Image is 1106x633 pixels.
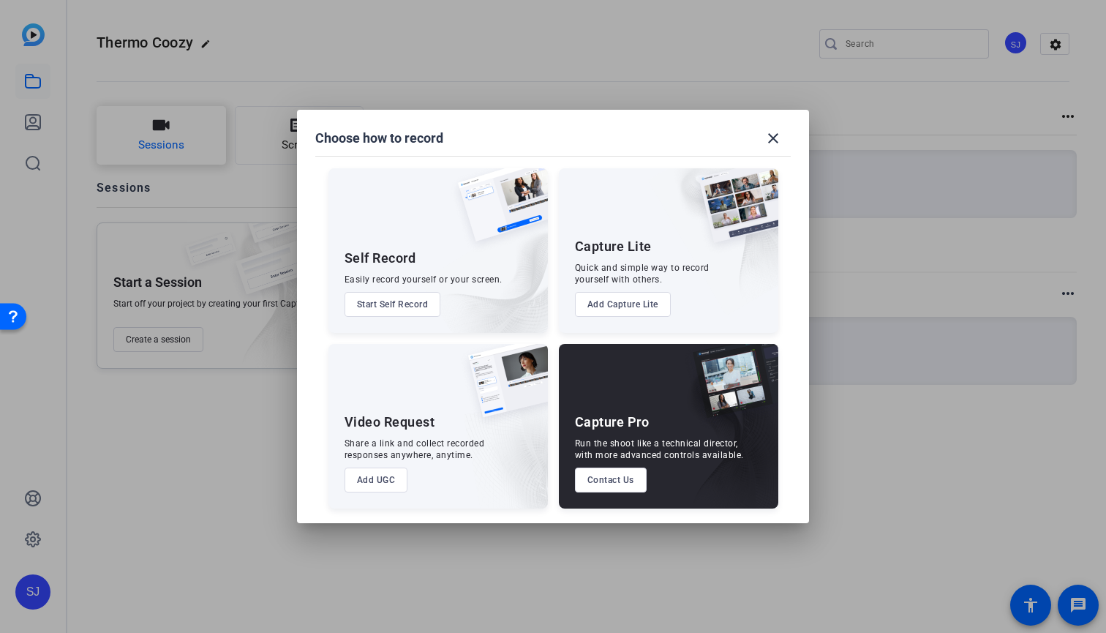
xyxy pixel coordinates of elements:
div: Share a link and collect recorded responses anywhere, anytime. [345,438,485,461]
div: Capture Lite [575,238,652,255]
img: capture-lite.png [688,168,778,258]
button: Contact Us [575,468,647,492]
img: embarkstudio-ugc-content.png [463,389,548,509]
img: capture-pro.png [682,344,778,433]
div: Run the shoot like a technical director, with more advanced controls available. [575,438,744,461]
button: Start Self Record [345,292,441,317]
img: self-record.png [447,168,548,256]
div: Capture Pro [575,413,650,431]
div: Easily record yourself or your screen. [345,274,503,285]
img: ugc-content.png [457,344,548,432]
img: embarkstudio-capture-pro.png [670,362,778,509]
img: embarkstudio-self-record.png [421,200,548,333]
div: Quick and simple way to record yourself with others. [575,262,710,285]
button: Add UGC [345,468,408,492]
img: embarkstudio-capture-lite.png [647,168,778,315]
button: Add Capture Lite [575,292,671,317]
h1: Choose how to record [315,130,443,147]
div: Self Record [345,250,416,267]
mat-icon: close [764,130,782,147]
div: Video Request [345,413,435,431]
